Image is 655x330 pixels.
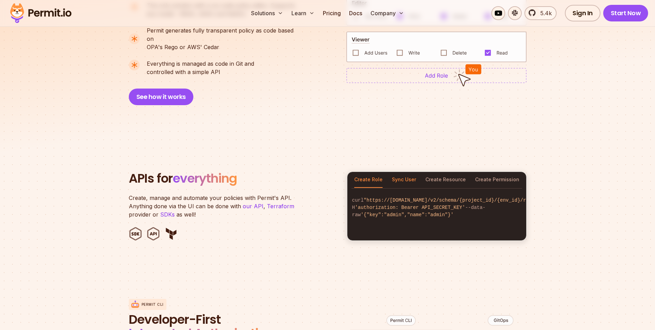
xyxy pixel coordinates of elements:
[142,302,164,307] p: Permit CLI
[364,198,540,203] span: "https://[DOMAIN_NAME]/v2/schema/{project_id}/{env_id}/roles"
[147,26,301,43] span: Permit generates fully transparent policy as code based on
[475,172,519,188] button: Create Permission
[354,172,383,188] button: Create Role
[320,6,344,20] a: Pricing
[524,6,557,20] a: 5.4k
[536,9,552,17] span: 5.4k
[243,203,263,210] a: our API
[129,89,193,105] button: See how it works
[129,313,295,327] span: Developer-First
[355,205,465,210] span: 'authorization: Bearer API_SECRET_KEY'
[129,172,339,185] h2: APIs for
[248,6,286,20] button: Solutions
[368,6,407,20] button: Company
[147,59,254,68] span: Everything is managed as code in Git and
[173,169,237,187] span: everything
[160,211,175,218] a: SDKs
[346,6,365,20] a: Docs
[603,5,648,21] a: Start Now
[129,194,301,219] p: Create, manage and automate your policies with Permit's API. Anything done via the UI can be done...
[267,203,294,210] a: Terraform
[347,191,526,224] code: curl -H --data-raw
[289,6,317,20] button: Learn
[7,1,75,25] img: Permit logo
[147,26,301,51] p: OPA's Rego or AWS' Cedar
[565,5,600,21] a: Sign In
[361,212,454,218] span: '{"key":"admin","name":"admin"}'
[147,59,254,76] p: controlled with a simple API
[392,172,416,188] button: Sync User
[425,172,466,188] button: Create Resource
